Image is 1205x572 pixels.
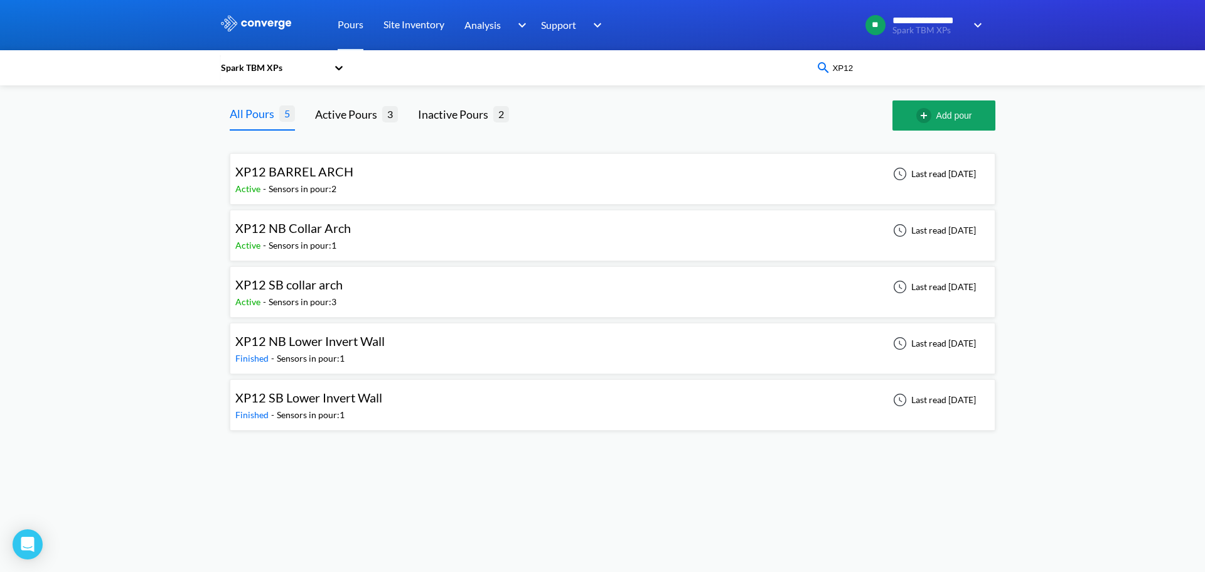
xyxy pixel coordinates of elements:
div: Sensors in pour: 3 [269,295,336,309]
a: XP12 NB Collar ArchActive-Sensors in pour:1Last read [DATE] [230,224,995,235]
img: icon-search-blue.svg [816,60,831,75]
span: XP12 SB Lower Invert Wall [235,390,382,405]
a: XP12 NB Lower Invert WallFinished-Sensors in pour:1Last read [DATE] [230,337,995,348]
div: Sensors in pour: 1 [277,408,345,422]
input: Type your pour name [831,61,983,75]
span: - [271,353,277,364]
button: Add pour [892,100,995,131]
span: 5 [279,105,295,121]
img: downArrow.svg [510,18,530,33]
div: Active Pours [315,105,382,123]
img: downArrow.svg [965,18,985,33]
span: XP12 NB Lower Invert Wall [235,333,385,348]
img: logo_ewhite.svg [220,15,292,31]
div: Inactive Pours [418,105,493,123]
div: Last read [DATE] [886,279,980,294]
span: Finished [235,353,271,364]
span: - [263,296,269,307]
span: Active [235,183,263,194]
div: Sensors in pour: 1 [269,239,336,252]
div: Last read [DATE] [886,392,980,407]
a: XP12 SB Lower Invert WallFinished-Sensors in pour:1Last read [DATE] [230,394,995,404]
span: 3 [382,106,398,122]
span: Support [541,17,576,33]
div: Spark TBM XPs [220,61,328,75]
div: Sensors in pour: 1 [277,352,345,365]
img: downArrow.svg [585,18,605,33]
div: Last read [DATE] [886,336,980,351]
span: - [263,240,269,251]
span: - [271,409,277,420]
span: Active [235,296,263,307]
span: Spark TBM XPs [892,26,965,35]
span: Finished [235,409,271,420]
div: All Pours [230,105,279,122]
span: 2 [493,106,509,122]
a: XP12 BARREL ARCHActive-Sensors in pour:2Last read [DATE] [230,168,995,178]
div: Open Intercom Messenger [13,529,43,559]
span: XP12 SB collar arch [235,277,343,292]
span: Active [235,240,263,251]
span: XP12 BARREL ARCH [235,164,353,179]
span: Analysis [464,17,501,33]
div: Last read [DATE] [886,223,980,238]
div: Sensors in pour: 2 [269,182,336,196]
span: - [263,183,269,194]
span: XP12 NB Collar Arch [235,220,351,235]
div: Last read [DATE] [886,166,980,181]
img: add-circle-outline.svg [916,108,936,123]
a: XP12 SB collar archActive-Sensors in pour:3Last read [DATE] [230,281,995,291]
